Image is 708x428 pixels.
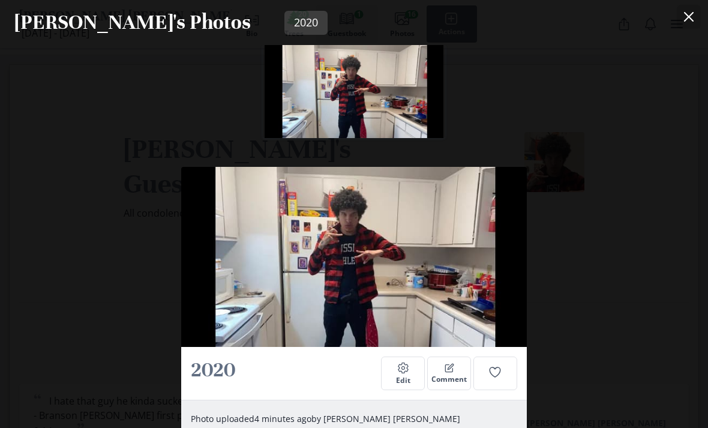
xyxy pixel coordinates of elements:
[191,412,505,425] p: Photo uploaded by [PERSON_NAME] [PERSON_NAME]
[427,357,471,390] button: Comment
[14,10,251,35] h2: [PERSON_NAME]'s Photos
[396,376,410,385] span: Edit
[677,5,701,29] button: Close
[254,413,311,424] span: October 14, 2025
[263,45,445,138] img: Portrait of Phillip
[431,375,467,384] span: Comment
[381,357,425,390] button: Edit
[191,357,376,384] h2: 2020
[284,11,328,35] a: 2020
